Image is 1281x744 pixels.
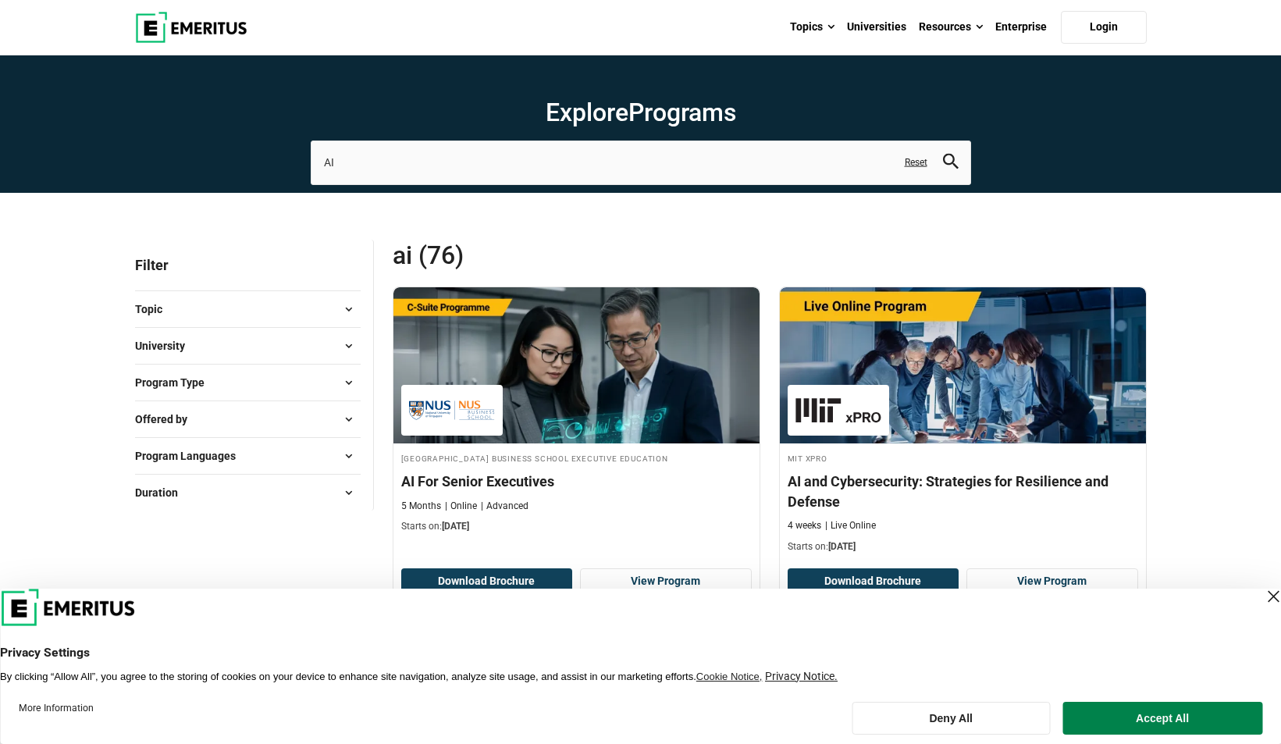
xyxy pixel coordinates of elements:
h4: AI and Cybersecurity: Strategies for Resilience and Defense [788,472,1138,511]
a: View Program [580,568,752,595]
span: [DATE] [828,541,856,552]
p: 5 Months [401,500,441,513]
p: Advanced [481,500,528,513]
p: 4 weeks [788,519,821,532]
span: Programs [628,98,736,127]
span: Offered by [135,411,200,428]
a: View Program [966,568,1138,595]
h1: Explore [311,97,971,128]
button: Program Type [135,371,361,394]
button: Download Brochure [401,568,573,595]
button: Offered by [135,408,361,431]
button: Download Brochure [788,568,959,595]
button: search [943,154,959,172]
button: Program Languages [135,444,361,468]
p: Online [445,500,477,513]
a: Leadership Course by National University of Singapore Business School Executive Education - Septe... [393,287,760,542]
h4: AI For Senior Executives [401,472,752,491]
p: Starts on: [401,520,752,533]
button: University [135,334,361,358]
span: [DATE] [442,521,469,532]
span: University [135,337,197,354]
a: Reset search [905,156,927,169]
input: search-page [311,141,971,184]
a: search [943,158,959,173]
span: Program Languages [135,447,248,465]
span: Topic [135,301,175,318]
h4: [GEOGRAPHIC_DATA] Business School Executive Education [401,451,752,465]
span: AI (76) [393,240,770,271]
span: Program Type [135,374,217,391]
button: Duration [135,481,361,504]
a: Login [1061,11,1147,44]
button: Topic [135,297,361,321]
p: Starts on: [788,540,1138,554]
img: AI For Senior Executives | Online Leadership Course [393,287,760,443]
a: AI and Machine Learning Course by MIT xPRO - August 13, 2025 MIT xPRO MIT xPRO AI and Cybersecuri... [780,287,1146,561]
span: Duration [135,484,190,501]
h4: MIT xPRO [788,451,1138,465]
img: MIT xPRO [795,393,881,428]
img: AI and Cybersecurity: Strategies for Resilience and Defense | Online AI and Machine Learning Course [780,287,1146,443]
p: Filter [135,240,361,290]
p: Live Online [825,519,876,532]
img: National University of Singapore Business School Executive Education [409,393,495,428]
